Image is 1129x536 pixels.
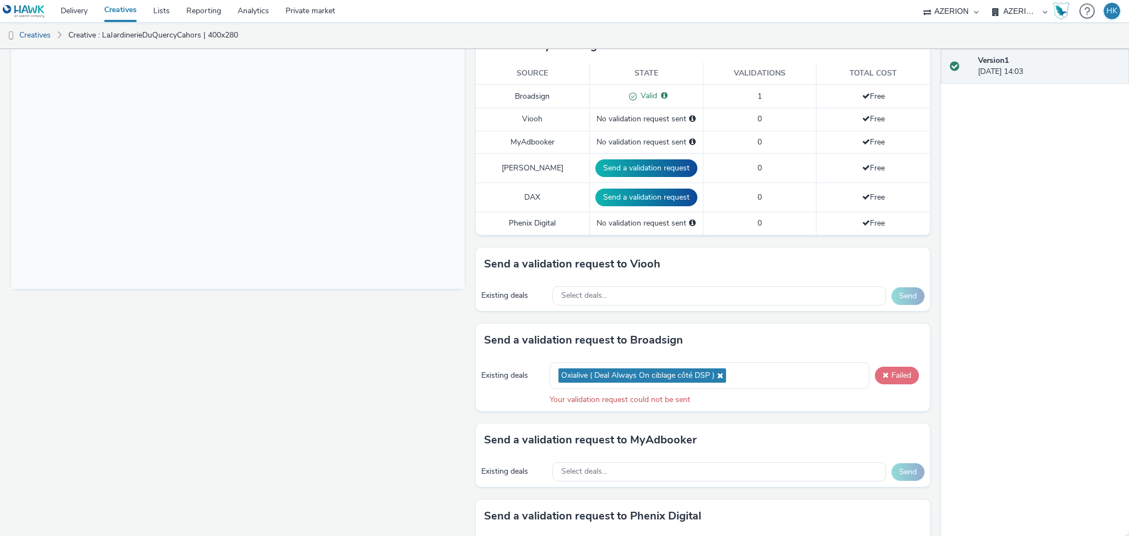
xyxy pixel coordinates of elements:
div: Existing deals [481,466,547,477]
th: Total cost [816,62,930,85]
span: Oxialive ( Deal Always On ciblage côté DSP ) [561,371,714,380]
span: Free [862,91,885,101]
div: No validation request sent [595,218,697,229]
img: Hawk Academy [1053,2,1069,20]
th: Source [476,62,589,85]
span: Free [862,192,885,202]
h3: Send a validation request to Viooh [484,256,660,272]
div: Your validation request could not be sent [550,394,924,405]
h3: Send a validation request to Broadsign [484,332,683,349]
button: Failed [875,367,919,384]
img: undefined Logo [3,4,45,18]
h3: Send a validation request to Phenix Digital [484,508,701,524]
span: Valid [637,90,657,101]
div: Existing deals [481,370,544,381]
a: Hawk Academy [1053,2,1074,20]
span: Free [862,114,885,124]
span: 0 [757,114,762,124]
a: Creative : LaJardinerieDuQuercyCahors | 400x280 [63,22,244,49]
th: Validations [703,62,816,85]
span: Select deals... [561,291,607,301]
button: Send [891,287,924,305]
div: No validation request sent [595,137,697,148]
div: Please select a deal below and click on Send to send a validation request to MyAdbooker. [689,137,696,148]
span: Free [862,218,885,228]
strong: Version 1 [978,55,1009,66]
td: DAX [476,183,589,212]
div: [DATE] 14:03 [978,55,1120,78]
span: Free [862,163,885,173]
div: No validation request sent [595,114,697,125]
span: 0 [757,218,762,228]
div: Existing deals [481,290,547,301]
button: Send a validation request [595,189,697,206]
button: Send [891,463,924,481]
th: State [589,62,703,85]
div: Please select a deal below and click on Send to send a validation request to Phenix Digital. [689,218,696,229]
span: 1 [757,91,762,101]
span: 0 [757,163,762,173]
div: HK [1106,3,1117,19]
span: Free [862,137,885,147]
td: Phenix Digital [476,212,589,235]
span: Select deals... [561,467,607,476]
td: Broadsign [476,85,589,108]
span: 0 [757,137,762,147]
td: Viooh [476,108,589,131]
div: Please select a deal below and click on Send to send a validation request to Viooh. [689,114,696,125]
h3: Send a validation request to MyAdbooker [484,432,697,448]
button: Send a validation request [595,159,697,177]
img: dooh [6,30,17,41]
span: 0 [757,192,762,202]
td: [PERSON_NAME] [476,154,589,183]
td: MyAdbooker [476,131,589,153]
